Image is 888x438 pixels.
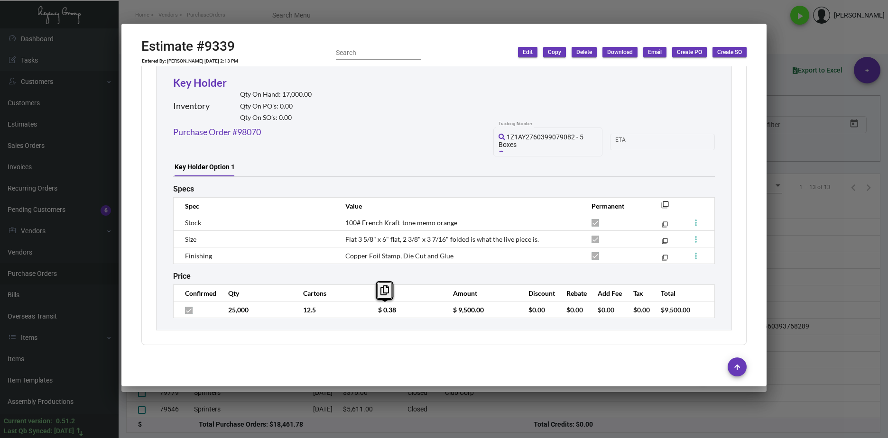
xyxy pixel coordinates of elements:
span: 1Z1AY2760397792886 - 20 Boxes [499,150,587,165]
a: Key Holder [173,76,227,89]
mat-icon: filter_none [662,240,668,246]
h2: Qty On SO’s: 0.00 [240,114,312,122]
span: Size [185,235,196,243]
th: Permanent [582,198,647,214]
a: Purchase Order #98070 [173,126,261,138]
span: Create SO [717,48,742,56]
span: Edit [523,48,533,56]
th: Qty [219,285,294,301]
th: Discount [519,285,557,301]
h2: Estimate #9339 [141,38,239,55]
mat-icon: filter_none [661,204,669,211]
input: End date [653,138,698,146]
button: Email [643,47,666,57]
h2: Inventory [173,101,210,111]
span: Stock [185,219,201,227]
th: Add Fee [588,285,624,301]
th: Value [336,198,582,214]
span: Copper Foil Stamp, Die Cut and Glue [345,252,453,260]
td: [PERSON_NAME] [DATE] 2:13 PM [166,58,239,64]
button: Delete [572,47,597,57]
th: Spec [174,198,336,214]
div: Current version: [4,416,52,426]
span: Delete [576,48,592,56]
span: Create PO [677,48,702,56]
h2: Specs [173,184,194,193]
button: Copy [543,47,566,57]
span: Copy [548,48,561,56]
span: $9,500.00 [661,306,690,314]
div: Last Qb Synced: [DATE] [4,426,74,436]
th: Rate [369,285,444,301]
span: 1Z1AY2760399079082 - 5 Boxes [499,133,583,148]
input: Start date [615,138,645,146]
button: Edit [518,47,537,57]
div: 0.51.2 [56,416,75,426]
th: Total [651,285,692,301]
h2: Qty On Hand: 17,000.00 [240,91,312,99]
button: Download [602,47,638,57]
th: Amount [444,285,518,301]
span: $0.00 [528,306,545,314]
td: Entered By: [141,58,166,64]
span: Email [648,48,662,56]
th: Confirmed [174,285,219,301]
span: Finishing [185,252,212,260]
th: Rebate [557,285,588,301]
span: Flat 3 5/8" x 6" flat, 2 3/8" x 3 7/16" folded is what the live piece is. [345,235,539,243]
button: Create PO [672,47,707,57]
button: Create SO [712,47,747,57]
i: Copy [380,285,389,295]
h2: Qty On PO’s: 0.00 [240,102,312,110]
span: $0.00 [598,306,614,314]
mat-icon: filter_none [662,223,668,229]
span: Download [607,48,633,56]
span: 100# French Kraft-tone memo orange [345,219,457,227]
span: $0.00 [633,306,650,314]
h2: Price [173,272,191,281]
div: Key Holder Option 1 [175,162,235,172]
span: $0.00 [566,306,583,314]
th: Tax [624,285,651,301]
th: Cartons [294,285,369,301]
mat-icon: filter_none [662,256,668,263]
